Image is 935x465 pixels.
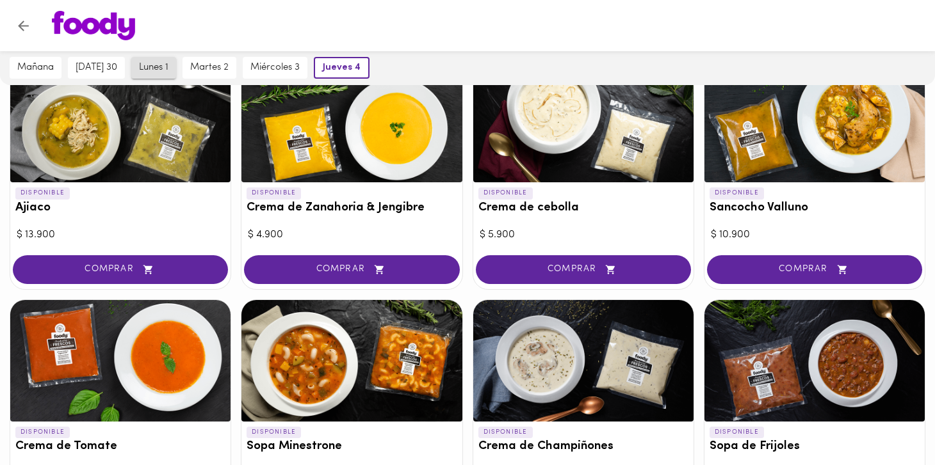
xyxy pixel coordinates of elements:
[15,187,70,199] p: DISPONIBLE
[478,187,533,199] p: DISPONIBLE
[861,391,922,452] iframe: Messagebird Livechat Widget
[247,427,301,438] p: DISPONIBLE
[243,57,307,79] button: miércoles 3
[244,255,459,284] button: COMPRAR
[704,300,925,422] div: Sopa de Frijoles
[704,61,925,182] div: Sancocho Valluno
[8,10,39,42] button: Volver
[241,300,462,422] div: Sopa Minestrone
[10,300,231,422] div: Crema de Tomate
[476,255,691,284] button: COMPRAR
[15,440,225,453] h3: Crema de Tomate
[17,62,54,74] span: mañana
[52,11,135,40] img: logo.png
[10,61,231,182] div: Ajiaco
[473,300,694,422] div: Crema de Champiñones
[478,201,688,215] h3: Crema de cebolla
[710,187,764,199] p: DISPONIBLE
[10,57,61,79] button: mañana
[473,61,694,182] div: Crema de cebolla
[710,440,920,453] h3: Sopa de Frijoles
[15,201,225,215] h3: Ajiaco
[478,427,533,438] p: DISPONIBLE
[29,264,212,275] span: COMPRAR
[492,264,675,275] span: COMPRAR
[190,62,229,74] span: martes 2
[478,440,688,453] h3: Crema de Champiñones
[260,264,443,275] span: COMPRAR
[711,228,918,242] div: $ 10.900
[248,228,455,242] div: $ 4.900
[241,61,462,182] div: Crema de Zanahoria & Jengibre
[183,57,236,79] button: martes 2
[723,264,906,275] span: COMPRAR
[323,62,361,74] span: jueves 4
[247,187,301,199] p: DISPONIBLE
[131,57,176,79] button: lunes 1
[710,427,764,438] p: DISPONIBLE
[139,62,168,74] span: lunes 1
[247,440,457,453] h3: Sopa Minestrone
[15,427,70,438] p: DISPONIBLE
[250,62,300,74] span: miércoles 3
[710,201,920,215] h3: Sancocho Valluno
[68,57,125,79] button: [DATE] 30
[17,228,224,242] div: $ 13.900
[314,57,370,79] button: jueves 4
[76,62,117,74] span: [DATE] 30
[13,255,228,284] button: COMPRAR
[707,255,922,284] button: COMPRAR
[247,201,457,215] h3: Crema de Zanahoria & Jengibre
[480,228,687,242] div: $ 5.900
